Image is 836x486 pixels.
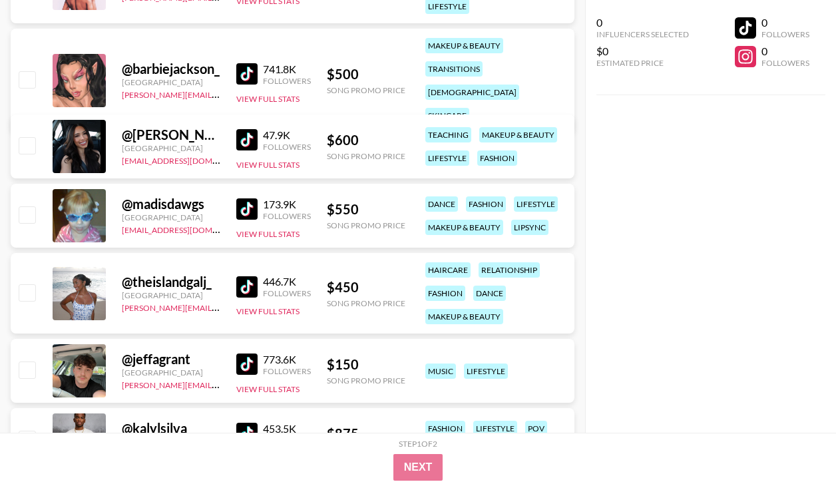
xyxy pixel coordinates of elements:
div: makeup & beauty [425,38,503,53]
div: [GEOGRAPHIC_DATA] [122,77,220,87]
div: Followers [263,142,311,152]
div: [GEOGRAPHIC_DATA] [122,143,220,153]
div: [DEMOGRAPHIC_DATA] [425,85,519,100]
div: [GEOGRAPHIC_DATA] [122,212,220,222]
div: lifestyle [473,421,517,436]
div: 0 [761,45,809,58]
div: dance [473,286,506,301]
div: fashion [425,286,465,301]
div: $ 550 [327,201,405,218]
div: makeup & beauty [425,220,503,235]
div: teaching [425,127,471,142]
div: 173.9K [263,198,311,211]
div: lipsync [511,220,548,235]
div: haircare [425,262,471,278]
div: [GEOGRAPHIC_DATA] [122,367,220,377]
div: fashion [425,421,465,436]
div: 453.5K [263,422,311,435]
a: [PERSON_NAME][EMAIL_ADDRESS][DOMAIN_NAME] [122,377,319,390]
div: 47.9K [263,128,311,142]
div: @ kalylsilva [122,420,220,437]
div: $ 450 [327,279,405,296]
div: lifestyle [464,364,508,379]
div: Song Promo Price [327,151,405,161]
div: @ madisdawgs [122,196,220,212]
a: [EMAIL_ADDRESS][DOMAIN_NAME] [122,222,256,235]
a: [EMAIL_ADDRESS][DOMAIN_NAME] [122,153,256,166]
button: View Full Stats [236,306,300,316]
div: Estimated Price [596,58,689,68]
div: music [425,364,456,379]
div: Song Promo Price [327,85,405,95]
div: 773.6K [263,353,311,366]
div: $0 [596,45,689,58]
div: Song Promo Price [327,375,405,385]
div: 0 [761,16,809,29]
div: skincare [425,108,469,123]
img: TikTok [236,423,258,444]
div: $ 875 [327,425,405,442]
div: $ 600 [327,132,405,148]
div: Song Promo Price [327,298,405,308]
div: pov [525,421,547,436]
div: Followers [263,211,311,221]
div: 0 [596,16,689,29]
img: TikTok [236,276,258,298]
div: Influencers Selected [596,29,689,39]
div: makeup & beauty [425,309,503,324]
button: View Full Stats [236,229,300,239]
div: @ theislandgalj_ [122,274,220,290]
div: $ 150 [327,356,405,373]
div: Followers [263,366,311,376]
div: transitions [425,61,483,77]
button: Next [393,454,443,481]
div: @ jeffagrant [122,351,220,367]
img: TikTok [236,63,258,85]
div: @ barbiejackson_ [122,61,220,77]
button: View Full Stats [236,94,300,104]
div: fashion [477,150,517,166]
div: $ 500 [327,66,405,83]
div: lifestyle [514,196,558,212]
div: lifestyle [425,150,469,166]
div: Followers [761,58,809,68]
div: Song Promo Price [327,220,405,230]
div: Followers [263,76,311,86]
div: Step 1 of 2 [399,439,437,449]
button: View Full Stats [236,160,300,170]
a: [PERSON_NAME][EMAIL_ADDRESS][PERSON_NAME][PERSON_NAME][DOMAIN_NAME] [122,300,445,313]
div: Followers [761,29,809,39]
div: 741.8K [263,63,311,76]
a: [PERSON_NAME][EMAIL_ADDRESS][DOMAIN_NAME] [122,87,319,100]
div: [GEOGRAPHIC_DATA] [122,290,220,300]
img: TikTok [236,198,258,220]
div: fashion [466,196,506,212]
div: relationship [479,262,540,278]
img: TikTok [236,129,258,150]
div: dance [425,196,458,212]
button: View Full Stats [236,384,300,394]
div: @ [PERSON_NAME].[PERSON_NAME] [122,126,220,143]
div: makeup & beauty [479,127,557,142]
div: Followers [263,288,311,298]
div: 446.7K [263,275,311,288]
img: TikTok [236,354,258,375]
